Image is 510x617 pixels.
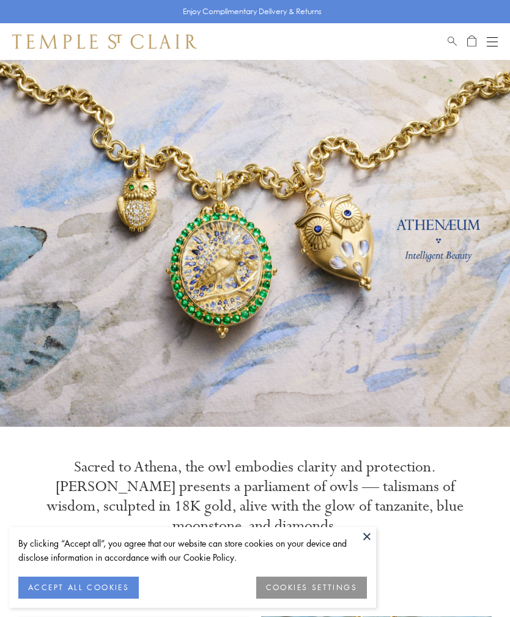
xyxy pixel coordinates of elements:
[18,577,139,599] button: ACCEPT ALL COOKIES
[448,34,457,49] a: Search
[12,34,197,49] img: Temple St. Clair
[37,457,473,536] p: Sacred to Athena, the owl embodies clarity and protection. [PERSON_NAME] presents a parliament of...
[18,536,367,564] div: By clicking “Accept all”, you agree that our website can store cookies on your device and disclos...
[467,34,476,49] a: Open Shopping Bag
[183,6,322,18] p: Enjoy Complimentary Delivery & Returns
[449,560,498,605] iframe: Gorgias live chat messenger
[487,34,498,49] button: Open navigation
[256,577,367,599] button: COOKIES SETTINGS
